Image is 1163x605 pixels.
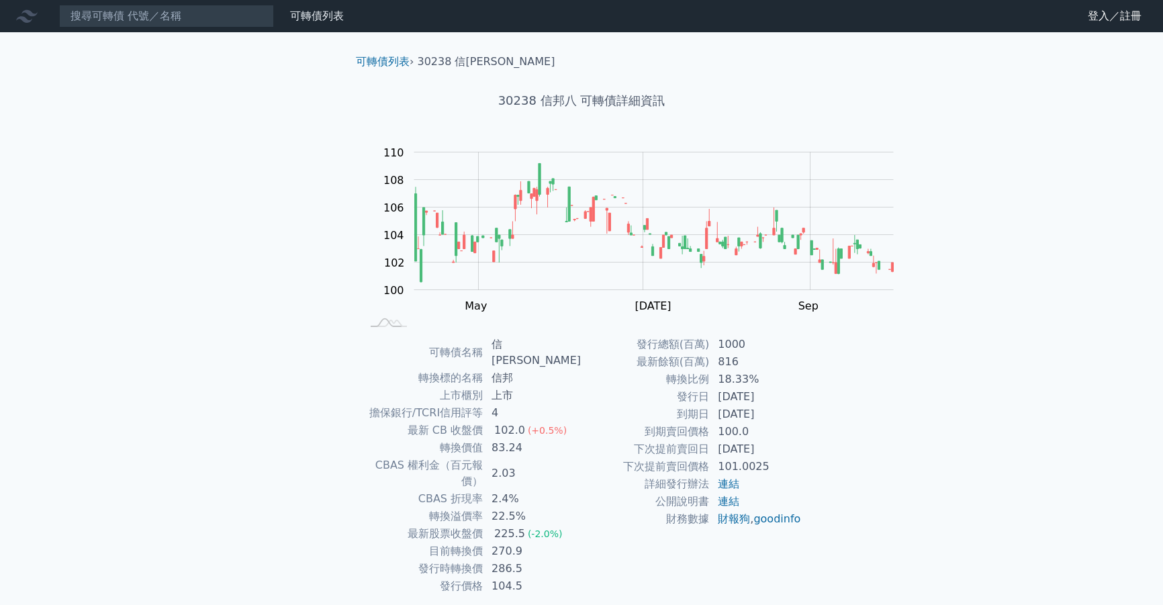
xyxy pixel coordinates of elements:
[581,493,710,510] td: 公開說明書
[483,439,581,457] td: 83.24
[414,163,893,282] g: Series
[361,457,483,490] td: CBAS 權利金（百元報價）
[361,336,483,369] td: 可轉債名稱
[718,477,739,490] a: 連結
[361,404,483,422] td: 擔保銀行/TCRI信用評等
[465,299,487,312] tspan: May
[753,512,800,525] a: goodinfo
[483,457,581,490] td: 2.03
[383,201,404,214] tspan: 106
[361,577,483,595] td: 發行價格
[361,369,483,387] td: 轉換標的名稱
[635,299,671,312] tspan: [DATE]
[581,440,710,458] td: 下次提前賣回日
[1096,541,1163,605] iframe: Chat Widget
[361,422,483,439] td: 最新 CB 收盤價
[483,490,581,508] td: 2.4%
[418,54,555,70] li: 30238 信[PERSON_NAME]
[59,5,274,28] input: 搜尋可轉債 代號／名稱
[710,353,802,371] td: 816
[483,336,581,369] td: 信[PERSON_NAME]
[384,257,405,269] tspan: 102
[710,388,802,406] td: [DATE]
[581,406,710,423] td: 到期日
[528,425,567,436] span: (+0.5%)
[356,54,414,70] li: ›
[581,423,710,440] td: 到期賣回價格
[361,508,483,525] td: 轉換溢價率
[710,406,802,423] td: [DATE]
[483,560,581,577] td: 286.5
[361,439,483,457] td: 轉換價值
[581,371,710,388] td: 轉換比例
[345,91,818,110] h1: 30238 信邦八 可轉債詳細資訊
[581,510,710,528] td: 財務數據
[710,510,802,528] td: ,
[483,387,581,404] td: 上市
[483,543,581,560] td: 270.9
[361,525,483,543] td: 最新股票收盤價
[1077,5,1152,27] a: 登入／註冊
[383,229,404,242] tspan: 104
[798,299,819,312] tspan: Sep
[581,353,710,371] td: 最新餘額(百萬)
[376,146,913,312] g: Chart
[361,543,483,560] td: 目前轉換價
[492,422,528,438] div: 102.0
[710,458,802,475] td: 101.0025
[483,577,581,595] td: 104.5
[528,528,563,539] span: (-2.0%)
[383,146,404,159] tspan: 110
[581,458,710,475] td: 下次提前賣回價格
[361,387,483,404] td: 上市櫃別
[383,174,404,187] tspan: 108
[483,508,581,525] td: 22.5%
[361,490,483,508] td: CBAS 折現率
[581,388,710,406] td: 發行日
[710,423,802,440] td: 100.0
[492,526,528,542] div: 225.5
[710,371,802,388] td: 18.33%
[290,9,344,22] a: 可轉債列表
[361,560,483,577] td: 發行時轉換價
[383,284,404,297] tspan: 100
[710,336,802,353] td: 1000
[718,495,739,508] a: 連結
[710,440,802,458] td: [DATE]
[483,369,581,387] td: 信邦
[581,336,710,353] td: 發行總額(百萬)
[483,404,581,422] td: 4
[356,55,410,68] a: 可轉債列表
[581,475,710,493] td: 詳細發行辦法
[718,512,750,525] a: 財報狗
